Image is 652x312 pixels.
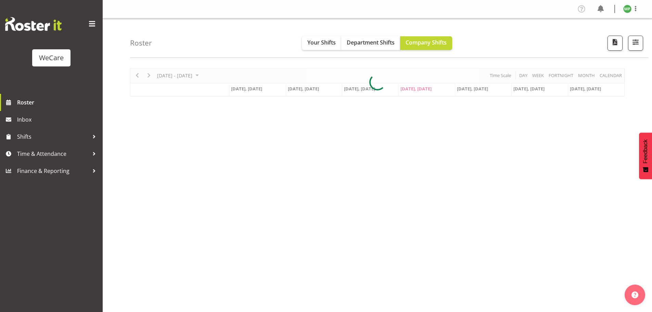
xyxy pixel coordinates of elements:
span: Feedback [642,139,649,163]
span: Time & Attendance [17,149,89,159]
img: Rosterit website logo [5,17,62,31]
button: Feedback - Show survey [639,133,652,179]
span: Inbox [17,114,99,125]
span: Department Shifts [347,39,395,46]
img: help-xxl-2.png [631,291,638,298]
button: Download a PDF of the roster according to the set date range. [608,36,623,51]
button: Your Shifts [302,36,341,50]
span: Roster [17,97,99,108]
span: Your Shifts [307,39,336,46]
h4: Roster [130,39,152,47]
span: Shifts [17,132,89,142]
button: Filter Shifts [628,36,643,51]
span: Finance & Reporting [17,166,89,176]
button: Company Shifts [400,36,452,50]
img: millie-pumphrey11278.jpg [623,5,631,13]
span: Company Shifts [406,39,447,46]
div: WeCare [39,53,64,63]
button: Department Shifts [341,36,400,50]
